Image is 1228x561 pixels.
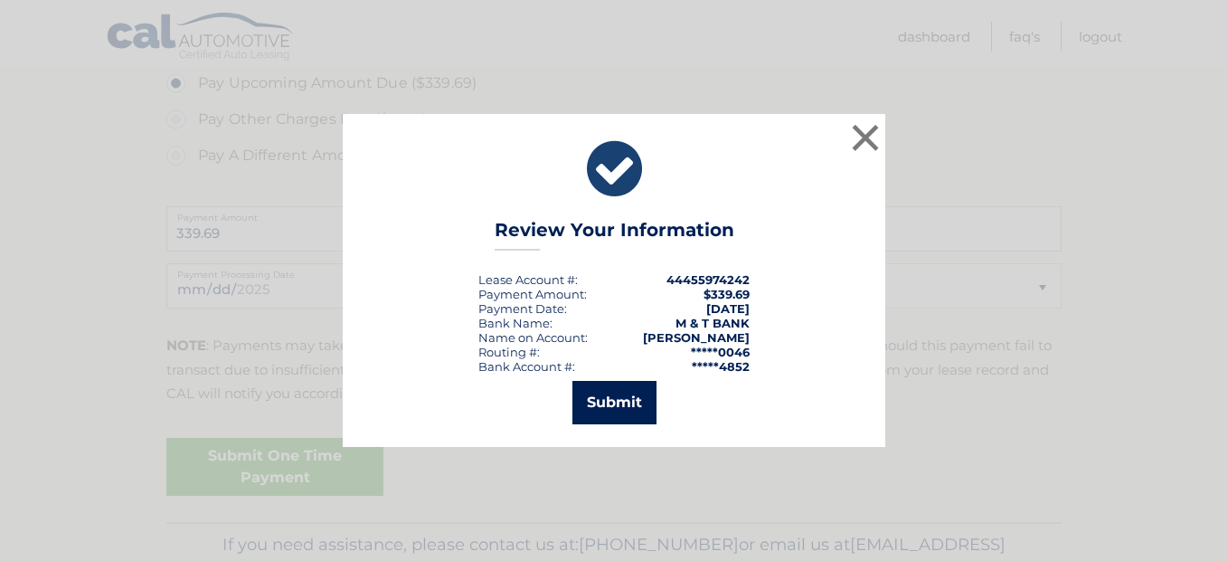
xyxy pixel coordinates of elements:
div: Name on Account: [478,330,588,345]
div: Bank Name: [478,316,553,330]
h3: Review Your Information [495,219,734,251]
div: Routing #: [478,345,540,359]
button: Submit [572,381,657,424]
div: Bank Account #: [478,359,575,374]
strong: M & T BANK [675,316,750,330]
div: Lease Account #: [478,272,578,287]
strong: 44455974242 [666,272,750,287]
span: $339.69 [704,287,750,301]
strong: [PERSON_NAME] [643,330,750,345]
span: Payment Date [478,301,564,316]
span: [DATE] [706,301,750,316]
div: : [478,301,567,316]
div: Payment Amount: [478,287,587,301]
button: × [847,119,883,156]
